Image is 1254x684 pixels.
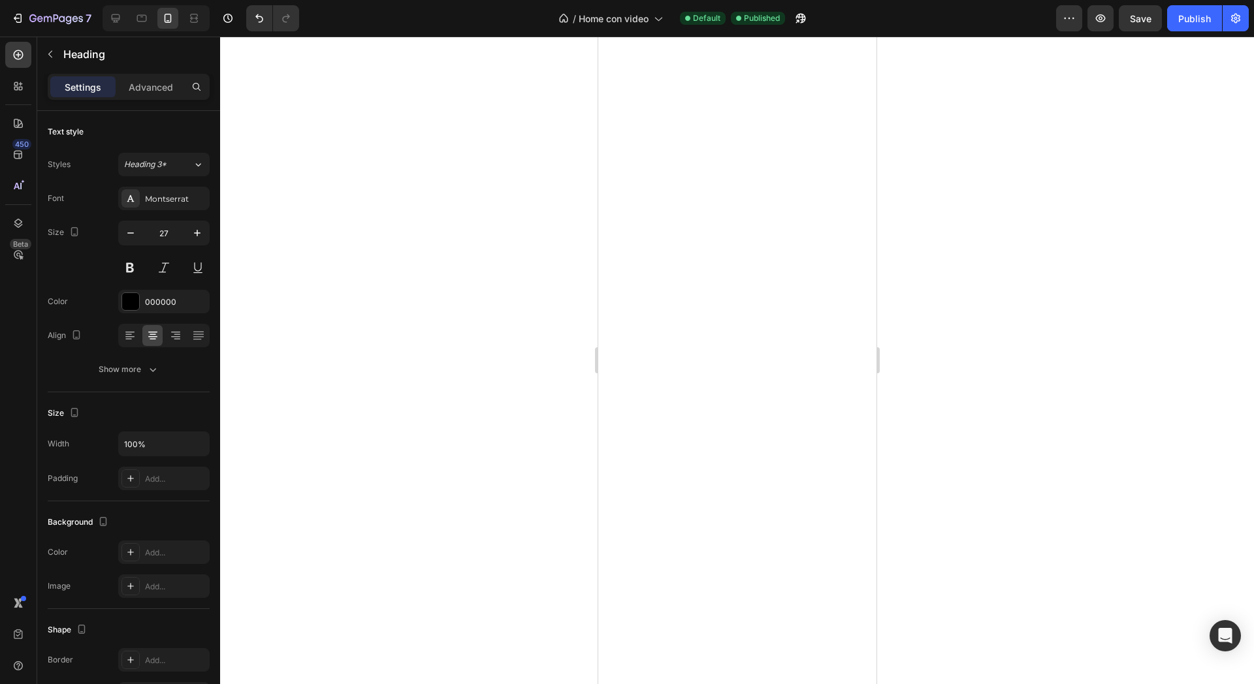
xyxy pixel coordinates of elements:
[48,296,68,307] div: Color
[5,5,97,31] button: 7
[48,126,84,138] div: Text style
[1178,12,1211,25] div: Publish
[145,581,206,593] div: Add...
[48,405,82,422] div: Size
[573,12,576,25] span: /
[48,193,64,204] div: Font
[598,37,876,684] iframe: Design area
[48,546,68,558] div: Color
[1130,13,1151,24] span: Save
[48,473,78,484] div: Padding
[246,5,299,31] div: Undo/Redo
[12,139,31,149] div: 450
[48,358,210,381] button: Show more
[48,159,71,170] div: Styles
[145,547,206,559] div: Add...
[48,654,73,666] div: Border
[1119,5,1162,31] button: Save
[145,296,206,308] div: 000000
[10,239,31,249] div: Beta
[65,80,101,94] p: Settings
[99,363,159,376] div: Show more
[1210,620,1241,651] div: Open Intercom Messenger
[48,327,84,345] div: Align
[693,12,720,24] span: Default
[124,159,167,170] span: Heading 3*
[119,432,209,456] input: Auto
[145,655,206,666] div: Add...
[744,12,780,24] span: Published
[63,46,204,62] p: Heading
[86,10,91,26] p: 7
[145,473,206,485] div: Add...
[579,12,649,25] span: Home con video
[48,224,82,241] div: Size
[48,621,89,639] div: Shape
[1167,5,1222,31] button: Publish
[48,514,111,531] div: Background
[145,193,206,205] div: Montserrat
[118,153,210,176] button: Heading 3*
[48,580,71,592] div: Image
[48,438,69,450] div: Width
[129,80,173,94] p: Advanced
